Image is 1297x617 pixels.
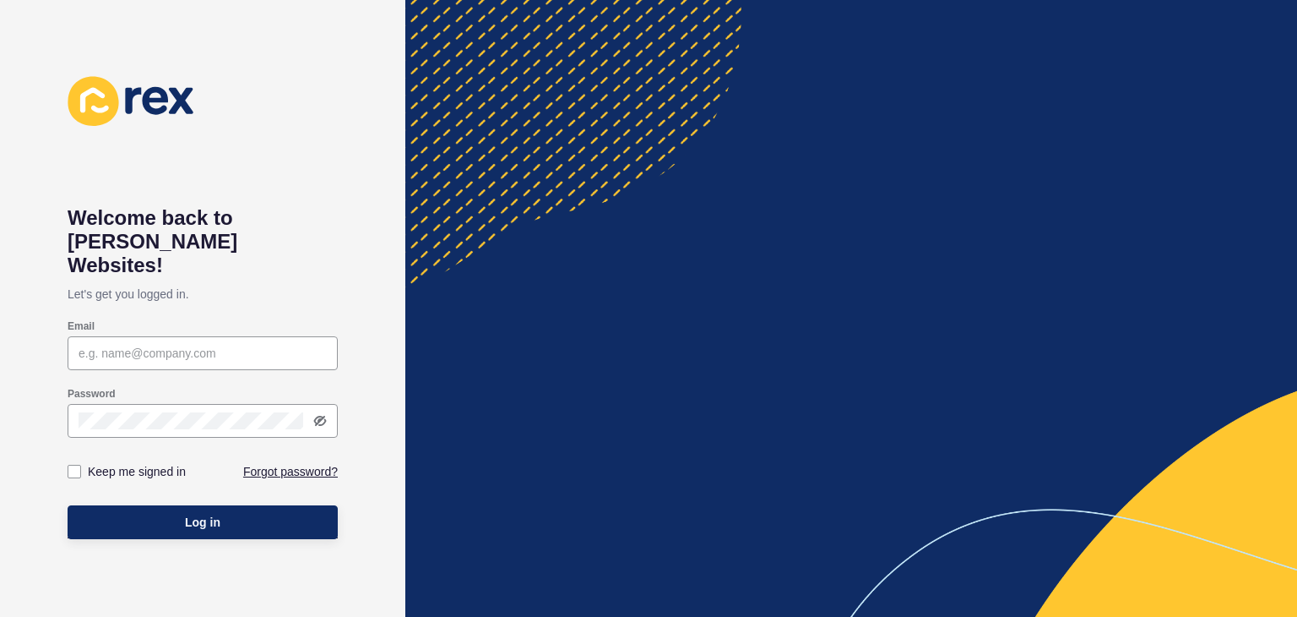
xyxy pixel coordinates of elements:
[68,505,338,539] button: Log in
[68,387,116,401] label: Password
[68,319,95,333] label: Email
[185,514,220,531] span: Log in
[68,277,338,311] p: Let's get you logged in.
[243,463,338,480] a: Forgot password?
[68,206,338,277] h1: Welcome back to [PERSON_NAME] Websites!
[88,463,186,480] label: Keep me signed in
[79,345,327,362] input: e.g. name@company.com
